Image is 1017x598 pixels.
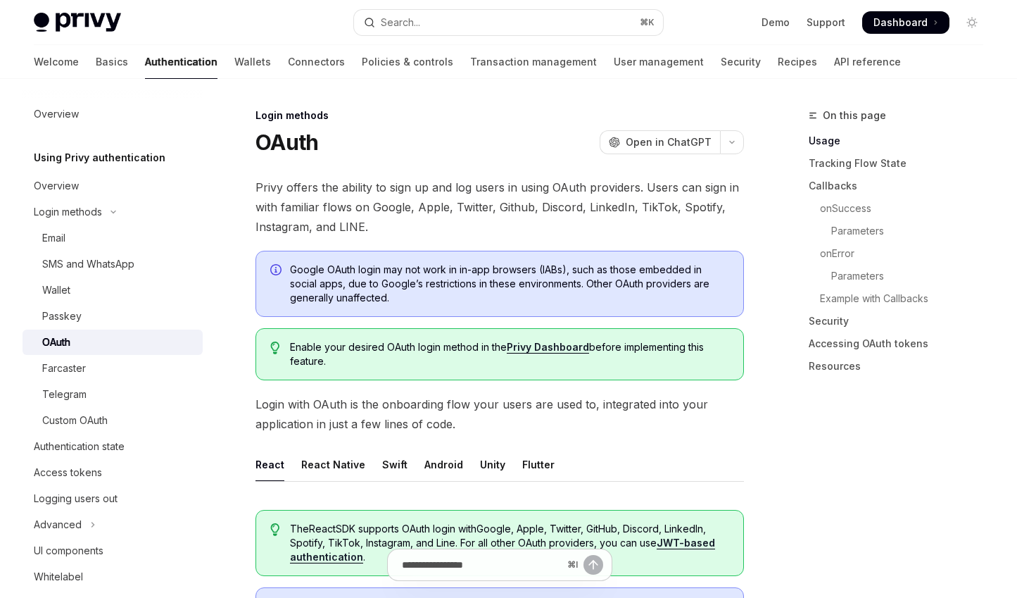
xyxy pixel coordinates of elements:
span: Open in ChatGPT [626,135,712,149]
div: Overview [34,106,79,123]
svg: Tip [270,523,280,536]
div: OAuth [42,334,70,351]
a: Resources [809,355,994,378]
a: Security [721,45,761,79]
a: onError [809,242,994,265]
div: Swift [382,448,408,481]
a: Dashboard [862,11,949,34]
div: Access tokens [34,464,102,481]
a: Connectors [288,45,345,79]
a: Access tokens [23,460,203,485]
div: Farcaster [42,360,86,377]
a: Welcome [34,45,79,79]
button: Toggle dark mode [961,11,983,34]
a: SMS and WhatsApp [23,251,203,277]
div: Telegram [42,386,87,403]
div: Login methods [255,108,744,123]
a: API reference [834,45,901,79]
svg: Tip [270,342,280,354]
a: User management [614,45,704,79]
a: Recipes [778,45,817,79]
div: Unity [480,448,505,481]
a: Tracking Flow State [809,152,994,175]
span: Privy offers the ability to sign up and log users in using OAuth providers. Users can sign in wit... [255,177,744,237]
a: UI components [23,538,203,563]
span: Dashboard [873,15,928,30]
a: Logging users out [23,486,203,511]
div: Search... [381,14,420,31]
svg: Info [270,264,284,278]
a: onSuccess [809,197,994,220]
a: Wallet [23,278,203,303]
div: Custom OAuth [42,412,108,429]
a: Security [809,310,994,332]
a: Usage [809,130,994,152]
div: Login methods [34,204,102,220]
a: Authentication state [23,434,203,459]
span: Enable your desired OAuth login method in the before implementing this feature. [290,340,729,368]
a: Parameters [809,265,994,287]
a: Demo [762,15,790,30]
a: Example with Callbacks [809,287,994,310]
div: Advanced [34,516,82,533]
a: Overview [23,173,203,199]
span: Login with OAuth is the onboarding flow your users are used to, integrated into your application ... [255,394,744,434]
a: Passkey [23,304,203,329]
a: Wallets [234,45,271,79]
button: Send message [583,555,603,575]
span: On this page [823,107,886,124]
span: The React SDK supports OAuth login with Google, Apple, Twitter, GitHub, Discord, LinkedIn, Spotif... [290,522,729,564]
span: ⌘ K [640,17,655,28]
a: Parameters [809,220,994,242]
div: Authentication state [34,438,125,455]
div: Passkey [42,308,82,325]
div: UI components [34,542,103,559]
div: SMS and WhatsApp [42,256,134,273]
a: Authentication [145,45,217,79]
a: Privy Dashboard [507,341,589,354]
a: Farcaster [23,356,203,381]
a: Transaction management [470,45,597,79]
h1: OAuth [255,130,318,155]
a: Support [807,15,845,30]
input: Ask a question... [402,549,562,580]
img: light logo [34,13,121,32]
a: Custom OAuth [23,408,203,433]
h5: Using Privy authentication [34,149,165,166]
div: Overview [34,177,79,194]
div: React [255,448,284,481]
a: Telegram [23,382,203,407]
div: Logging users out [34,490,118,507]
a: Whitelabel [23,564,203,590]
a: Basics [96,45,128,79]
span: Google OAuth login may not work in in-app browsers (IABs), such as those embedded in social apps,... [290,263,729,305]
a: Callbacks [809,175,994,197]
button: Open search [354,10,663,35]
a: Email [23,225,203,251]
div: React Native [301,448,365,481]
button: Toggle Login methods section [23,199,203,225]
div: Android [424,448,463,481]
a: Overview [23,101,203,127]
button: Open in ChatGPT [600,130,720,154]
div: Wallet [42,282,70,299]
a: Policies & controls [362,45,453,79]
div: Whitelabel [34,568,83,585]
div: Email [42,230,65,247]
button: Toggle Advanced section [23,512,203,537]
div: Flutter [522,448,555,481]
a: OAuth [23,330,203,355]
a: Accessing OAuth tokens [809,332,994,355]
